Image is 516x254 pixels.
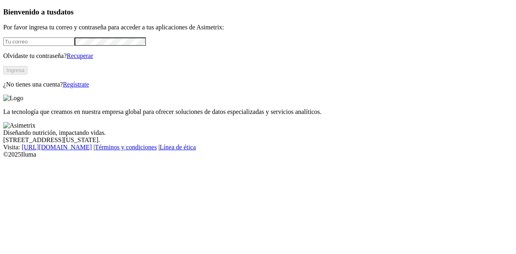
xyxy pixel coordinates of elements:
[56,8,74,16] span: datos
[3,136,513,144] div: [STREET_ADDRESS][US_STATE].
[3,66,27,74] button: Ingresa
[3,37,75,46] input: Tu correo
[3,129,513,136] div: Diseñando nutrición, impactando vidas.
[63,81,89,88] a: Regístrate
[3,151,513,158] div: © 2025 Iluma
[95,144,157,151] a: Términos y condiciones
[3,108,513,116] p: La tecnología que creamos en nuestra empresa global para ofrecer soluciones de datos especializad...
[3,8,513,17] h3: Bienvenido a tus
[3,122,35,129] img: Asimetrix
[22,144,92,151] a: [URL][DOMAIN_NAME]
[67,52,93,59] a: Recuperar
[3,24,513,31] p: Por favor ingresa tu correo y contraseña para acceder a tus aplicaciones de Asimetrix:
[3,144,513,151] div: Visita : | |
[3,95,23,102] img: Logo
[3,52,513,60] p: Olvidaste tu contraseña?
[3,81,513,88] p: ¿No tienes una cuenta?
[160,144,196,151] a: Línea de ética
